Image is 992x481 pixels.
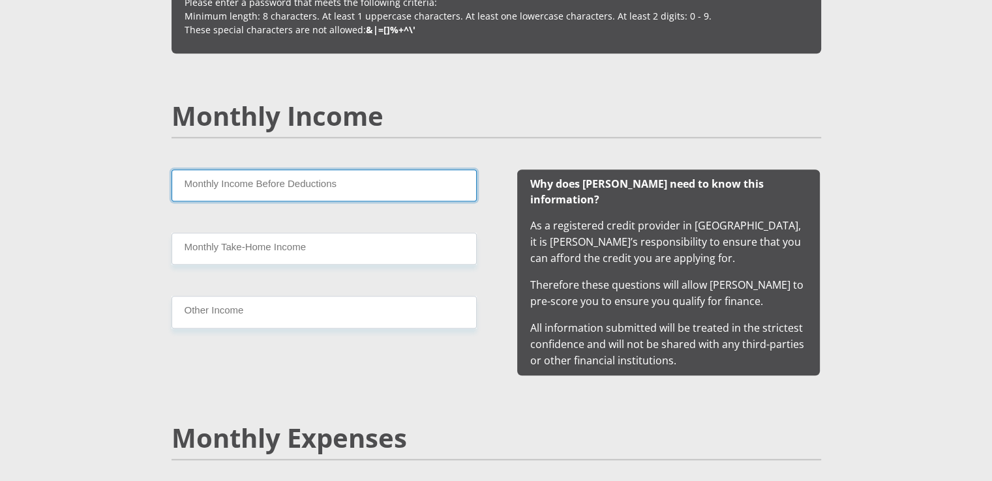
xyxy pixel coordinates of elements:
span: As a registered credit provider in [GEOGRAPHIC_DATA], it is [PERSON_NAME]’s responsibility to ens... [530,176,807,368]
input: Other Income [172,296,477,328]
b: &|=[]%+^\' [366,23,415,36]
input: Monthly Income Before Deductions [172,169,477,201]
h2: Monthly Expenses [172,422,821,454]
h2: Monthly Income [172,100,821,132]
input: Monthly Take Home Income [172,233,477,265]
b: Why does [PERSON_NAME] need to know this information? [530,177,764,207]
